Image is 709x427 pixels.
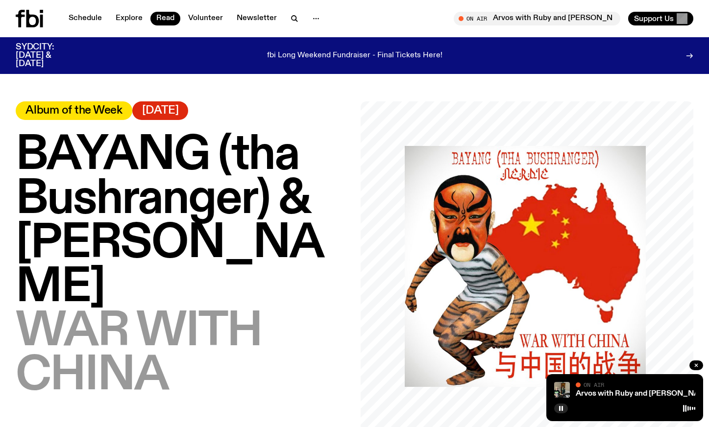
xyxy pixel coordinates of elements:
[110,12,148,25] a: Explore
[16,43,78,68] h3: SYDCITY: [DATE] & [DATE]
[628,12,693,25] button: Support Us
[231,12,283,25] a: Newsletter
[63,12,108,25] a: Schedule
[554,382,570,398] img: Ruby wears a Collarbones t shirt and pretends to play the DJ decks, Al sings into a pringles can....
[584,381,604,388] span: On Air
[142,105,179,116] span: [DATE]
[634,14,674,23] span: Support Us
[267,51,442,60] p: fbi Long Weekend Fundraiser - Final Tickets Here!
[25,105,122,116] span: Album of the Week
[454,12,620,25] button: On AirArvos with Ruby and [PERSON_NAME]
[16,131,323,312] span: BAYANG (tha Bushranger) & [PERSON_NAME]
[16,308,262,401] span: WAR WITH CHINA
[150,12,180,25] a: Read
[182,12,229,25] a: Volunteer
